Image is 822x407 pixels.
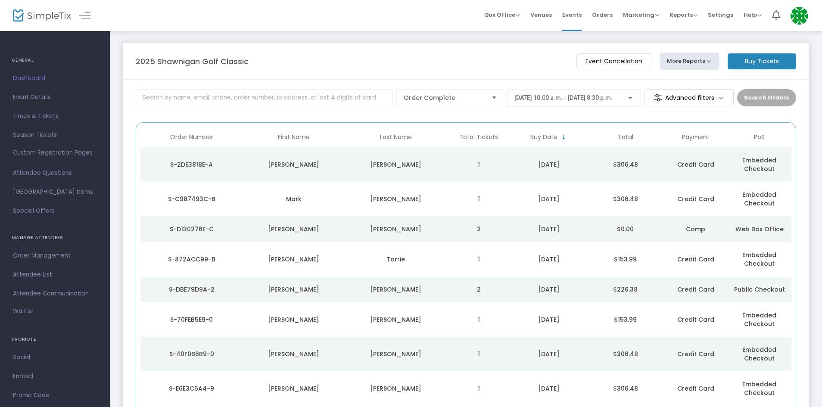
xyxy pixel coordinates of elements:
td: $306.48 [587,182,664,216]
span: Credit Card [677,160,714,169]
span: Credit Card [677,195,714,203]
td: $306.48 [587,371,664,406]
div: S-DBE79D9A-2 [143,285,240,294]
td: $306.48 [587,147,664,182]
span: Last Name [380,134,412,141]
td: 2 [447,216,511,242]
td: 1 [447,147,511,182]
span: Credit Card [677,384,714,393]
span: Custom Registration Pages [13,149,93,157]
div: Diana [245,384,342,393]
td: $0.00 [587,216,664,242]
div: Dennis [245,160,342,169]
td: 1 [447,242,511,277]
span: Embedded Checkout [742,156,776,173]
span: Promo Code [13,390,97,401]
span: First Name [278,134,310,141]
span: Venues [530,4,552,26]
span: Events [562,4,582,26]
span: Order Management [13,250,97,261]
div: 2025-08-18 [513,160,585,169]
button: More Reports [660,53,719,70]
div: Mark [245,195,342,203]
div: S-872ACC99-B [143,255,240,264]
span: [GEOGRAPHIC_DATA] Items [13,186,97,198]
td: $226.38 [587,277,664,302]
span: Payment [682,134,710,141]
m-button: Advanced filters [645,89,734,106]
div: Robinson [347,225,445,233]
button: Select [488,90,500,106]
m-button: Event Cancellation [576,53,651,69]
span: PoS [754,134,765,141]
span: Credit Card [677,285,714,294]
div: 2025-08-16 [513,285,585,294]
div: 2025-08-18 [513,195,585,203]
span: Special Offers [13,205,97,217]
div: S-70FEB5E9-0 [143,315,240,324]
div: 2025-08-13 [513,384,585,393]
span: Times & Tickets [13,111,97,122]
div: Joanna [245,225,342,233]
div: Johnson [347,195,445,203]
span: Help [744,11,762,19]
td: $306.48 [587,337,664,371]
span: Season Tickets [13,130,97,141]
span: Embedded Checkout [742,190,776,208]
span: Social [13,352,97,363]
div: Thomas [245,315,342,324]
span: Credit Card [677,350,714,358]
span: Total [618,134,633,141]
span: Orders [592,4,613,26]
div: Nelson [347,285,445,294]
span: Buy Date [530,134,557,141]
span: Credit Card [677,255,714,264]
span: Public Checkout [734,285,785,294]
th: Total Tickets [447,127,511,147]
h4: MANAGE ATTENDEES [12,229,98,246]
div: Gough [347,350,445,358]
span: Box Office [485,11,520,19]
div: 2025-08-13 [513,315,585,324]
span: Event Details [13,92,97,103]
h4: PROMOTE [12,331,98,348]
span: Sortable [560,134,567,141]
div: S-C987493C-B [143,195,240,203]
span: Attendee Communication [13,288,97,299]
div: 2025-08-13 [513,350,585,358]
div: S-2DE3818E-A [143,160,240,169]
td: $153.99 [587,242,664,277]
img: filter [654,93,662,102]
span: Embed [13,371,97,382]
td: 2 [447,277,511,302]
div: S-E6E3C5A4-9 [143,384,240,393]
span: [DATE] 10:00 a.m. - [DATE] 8:30 p.m. [514,94,613,101]
h4: GENERAL [12,52,98,69]
div: S-D130276E-C [143,225,240,233]
input: Search by name, email, phone, order number, ip address, or last 4 digits of card [136,89,393,106]
span: Embedded Checkout [742,311,776,328]
td: 1 [447,302,511,337]
div: S-40F0B6B9-0 [143,350,240,358]
div: 2025-08-16 [513,255,585,264]
span: Embedded Checkout [742,380,776,397]
span: Order Complete [404,93,485,102]
span: Embedded Checkout [742,251,776,268]
div: Chang [347,384,445,393]
span: Attendee List [13,269,97,280]
span: Embedded Checkout [742,345,776,363]
div: Hettinger [347,160,445,169]
td: 1 [447,337,511,371]
m-button: Buy Tickets [728,53,796,69]
div: Torrie [347,255,445,264]
div: Boulter [347,315,445,324]
td: $153.99 [587,302,664,337]
td: 1 [447,371,511,406]
div: 2025-08-18 [513,225,585,233]
div: Alex [245,285,342,294]
div: Data table [140,127,791,406]
span: Attendee Questions [13,168,97,179]
div: Daryel [245,350,342,358]
div: Nathan [245,255,342,264]
span: Reports [669,11,697,19]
